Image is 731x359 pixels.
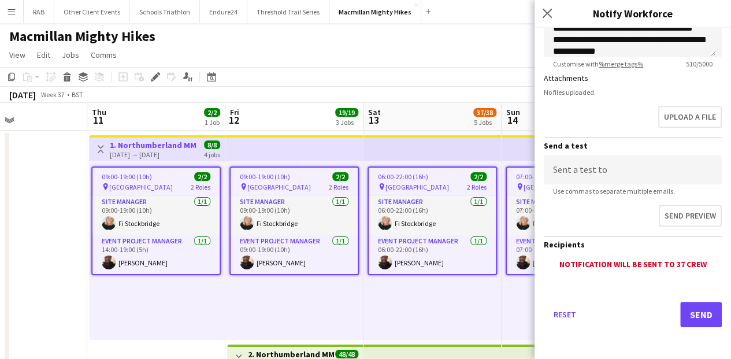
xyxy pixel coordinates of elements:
span: Thu [92,107,106,117]
app-card-role: Event Project Manager1/107:00-19:00 (12h)[PERSON_NAME] [507,235,634,274]
span: Edit [37,50,50,60]
h3: Recipients [544,239,722,250]
app-job-card: 06:00-22:00 (16h)2/2 [GEOGRAPHIC_DATA]2 RolesSite Manager1/106:00-22:00 (16h)Fi StockbridgeEvent ... [368,166,497,275]
a: %merge tags% [599,60,643,68]
div: 4 jobs [204,149,220,159]
a: View [5,47,30,62]
app-card-role: Site Manager1/107:00-19:00 (12h)Fi Stockbridge [507,195,634,235]
span: 2/2 [204,108,220,117]
span: 2/2 [332,172,348,181]
app-card-role: Event Project Manager1/114:00-19:00 (5h)[PERSON_NAME] [92,235,220,274]
span: 2 Roles [329,183,348,191]
span: Fri [230,107,239,117]
span: Sun [506,107,520,117]
div: Notification will be sent to 37 crew [544,259,722,269]
app-card-role: Site Manager1/109:00-19:00 (10h)Fi Stockbridge [92,195,220,235]
span: 19/19 [335,108,358,117]
div: BST [72,90,83,99]
span: [GEOGRAPHIC_DATA] [385,183,449,191]
button: Schools Triathlon [130,1,200,23]
app-card-role: Site Manager1/106:00-22:00 (16h)Fi Stockbridge [369,195,496,235]
span: 37/38 [473,108,496,117]
span: Customise with [544,60,652,68]
app-job-card: 09:00-19:00 (10h)2/2 [GEOGRAPHIC_DATA]2 RolesSite Manager1/109:00-19:00 (10h)Fi StockbridgeEvent ... [91,166,221,275]
div: [DATE] → [DATE] [110,150,196,159]
span: 07:00-19:00 (12h) [516,172,566,181]
span: 14 [504,113,520,127]
button: Send preview [659,205,722,227]
app-card-role: Site Manager1/109:00-19:00 (10h)Fi Stockbridge [231,195,358,235]
span: Use commas to separate multiple emails. [544,187,684,195]
app-card-role: Event Project Manager1/106:00-22:00 (16h)[PERSON_NAME] [369,235,496,274]
span: 12 [228,113,239,127]
h3: Notify Workforce [535,6,731,21]
span: [GEOGRAPHIC_DATA] [524,183,587,191]
button: Reset [544,302,585,327]
button: Threshold Trail Series [247,1,329,23]
h1: Macmillan Mighty Hikes [9,28,155,45]
a: Edit [32,47,55,62]
span: 2/2 [194,172,210,181]
button: Upload a file [658,106,722,128]
span: 510 / 5000 [677,60,722,68]
div: [DATE] [9,89,36,101]
button: Send [680,302,722,327]
h3: Send a test [544,140,722,151]
div: No files uploaded. [544,88,722,97]
span: 09:00-19:00 (10h) [102,172,152,181]
div: 3 Jobs [336,118,358,127]
h3: 1. Northumberland MMH- 4 day role [110,140,196,150]
button: RAB [24,1,54,23]
span: 2 Roles [191,183,210,191]
app-job-card: 07:00-19:00 (12h)2/2 [GEOGRAPHIC_DATA]2 RolesSite Manager1/107:00-19:00 (12h)Fi StockbridgeEvent ... [506,166,635,275]
span: [GEOGRAPHIC_DATA] [247,183,311,191]
span: Jobs [62,50,79,60]
a: Jobs [57,47,84,62]
span: Week 37 [38,90,67,99]
span: Comms [91,50,117,60]
button: Endure24 [200,1,247,23]
app-job-card: 09:00-19:00 (10h)2/2 [GEOGRAPHIC_DATA]2 RolesSite Manager1/109:00-19:00 (10h)Fi StockbridgeEvent ... [229,166,359,275]
div: 5 Jobs [474,118,496,127]
span: 8/8 [204,140,220,149]
span: 2/2 [470,172,487,181]
span: 2 Roles [467,183,487,191]
span: [GEOGRAPHIC_DATA] [109,183,173,191]
button: Macmillan Mighty Hikes [329,1,421,23]
label: Attachments [544,73,588,83]
app-card-role: Event Project Manager1/109:00-19:00 (10h)[PERSON_NAME] [231,235,358,274]
div: 1 Job [205,118,220,127]
span: Sat [368,107,381,117]
span: 13 [366,113,381,127]
a: Comms [86,47,121,62]
span: 06:00-22:00 (16h) [378,172,428,181]
span: View [9,50,25,60]
span: 11 [90,113,106,127]
button: Other Client Events [54,1,130,23]
span: 48/48 [335,350,358,358]
span: 09:00-19:00 (10h) [240,172,290,181]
